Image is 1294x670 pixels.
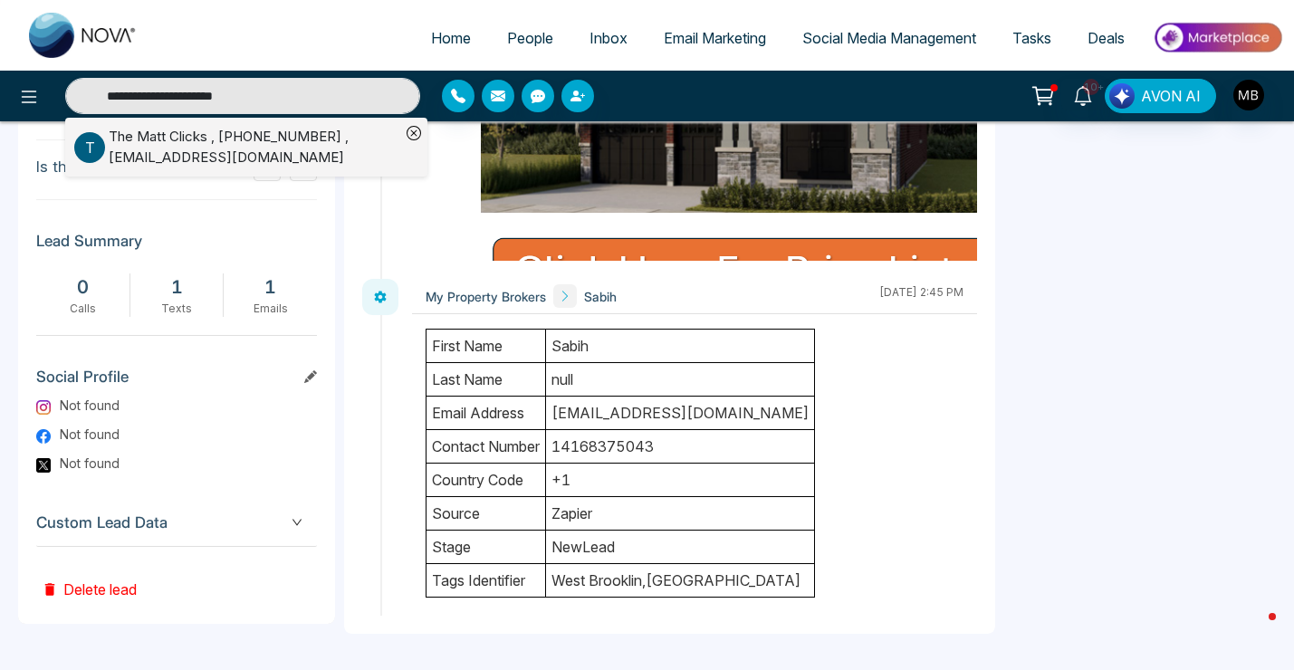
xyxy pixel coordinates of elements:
div: Calls [45,301,120,317]
a: People [489,21,571,55]
img: Lead Flow [1109,83,1135,109]
iframe: Intercom live chat [1232,608,1276,652]
a: Email Marketing [646,21,784,55]
img: Nova CRM Logo [29,13,138,58]
span: Home [431,29,471,47]
div: 0 [45,273,120,301]
span: Deals [1088,29,1125,47]
img: Market-place.gif [1152,17,1283,58]
div: Emails [233,301,308,317]
img: Twitter Logo [36,458,51,473]
div: 1 [139,273,215,301]
a: 10+ [1061,79,1105,110]
button: AVON AI [1105,79,1216,113]
span: Social Media Management [802,29,976,47]
img: User Avatar [1233,80,1264,110]
div: Texts [139,301,215,317]
a: Home [413,21,489,55]
span: 10+ [1083,79,1099,95]
span: Tasks [1012,29,1051,47]
a: Deals [1069,21,1143,55]
span: Not found [60,454,120,473]
img: Facebook Logo [36,429,51,444]
span: Not found [60,396,120,415]
div: 1 [233,273,308,301]
span: My Property Brokers [426,287,546,306]
img: Instagram Logo [36,400,51,415]
span: AVON AI [1141,85,1201,107]
button: Delete lead [36,547,142,606]
p: T [74,132,105,163]
p: Is this lead a Realtor? [36,156,191,179]
span: Inbox [589,29,628,47]
h3: Social Profile [36,368,317,395]
div: The Matt Clicks , [PHONE_NUMBER] , [EMAIL_ADDRESS][DOMAIN_NAME] [109,127,400,167]
span: down [292,517,302,528]
span: Email Marketing [664,29,766,47]
span: Sabih [584,287,617,306]
a: Social Media Management [784,21,994,55]
h3: Lead Summary [36,232,317,259]
a: Inbox [571,21,646,55]
span: Custom Lead Data [36,511,317,535]
span: People [507,29,553,47]
span: Not found [60,425,120,444]
div: [DATE] 2:45 PM [879,284,963,308]
a: Tasks [994,21,1069,55]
